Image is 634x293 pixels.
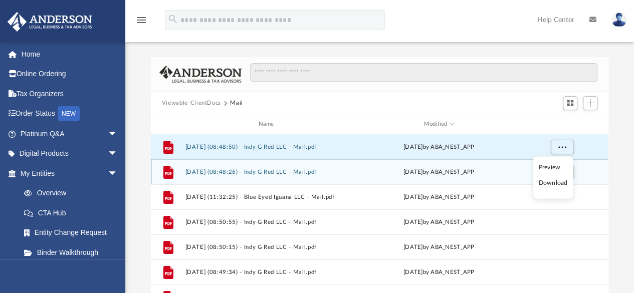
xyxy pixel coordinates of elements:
div: by ABA_NEST_APP [356,268,522,277]
div: id [526,120,596,129]
a: My Entitiesarrow_drop_down [7,163,133,183]
button: More options [550,140,573,155]
div: Modified [355,120,522,129]
a: Order StatusNEW [7,104,133,124]
a: Home [7,44,133,64]
button: More options [550,165,573,180]
button: [DATE] (08:49:34) - Indy G Red LLC - Mail.pdf [185,269,351,275]
span: [DATE] [403,269,423,275]
a: menu [135,19,147,26]
span: [DATE] [403,169,423,175]
button: Viewable-ClientDocs [162,99,221,108]
a: Entity Change Request [14,223,133,243]
div: Name [184,120,351,129]
a: CTA Hub [14,203,133,223]
div: by ABA_NEST_APP [356,243,522,252]
span: arrow_drop_down [108,163,128,184]
button: [DATE] (11:32:25) - Blue Eyed Iguana LLC - Mail.pdf [185,194,351,200]
a: Digital Productsarrow_drop_down [7,144,133,164]
input: Search files and folders [250,63,597,82]
div: by ABA_NEST_APP [356,168,522,177]
li: Preview [538,162,567,172]
a: Online Ordering [7,64,133,84]
span: [DATE] [403,194,423,200]
span: arrow_drop_down [108,144,128,164]
button: Add [583,96,598,110]
img: User Pic [611,13,626,27]
i: search [167,14,178,25]
span: [DATE] [403,244,423,250]
button: [DATE] (08:50:55) - Indy G Red LLC - Mail.pdf [185,219,351,225]
div: NEW [58,106,80,121]
i: menu [135,14,147,26]
a: Overview [14,183,133,203]
button: [DATE] (08:48:26) - Indy G Red LLC - Mail.pdf [185,169,351,175]
div: id [155,120,180,129]
li: Download [538,178,567,188]
span: [DATE] [403,219,423,225]
div: by ABA_NEST_APP [356,218,522,227]
a: Binder Walkthrough [14,242,133,262]
div: by ABA_NEST_APP [356,143,522,152]
button: Mail [230,99,243,108]
span: arrow_drop_down [108,124,128,144]
img: Anderson Advisors Platinum Portal [5,12,95,32]
button: [DATE] (08:50:15) - Indy G Red LLC - Mail.pdf [185,244,351,250]
span: [DATE] [403,144,423,150]
a: Platinum Q&Aarrow_drop_down [7,124,133,144]
button: [DATE] (08:48:50) - Indy G Red LLC - Mail.pdf [185,144,351,150]
a: Tax Organizers [7,84,133,104]
div: by ABA_NEST_APP [356,193,522,202]
button: Switch to Grid View [563,96,578,110]
ul: More options [533,156,573,199]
